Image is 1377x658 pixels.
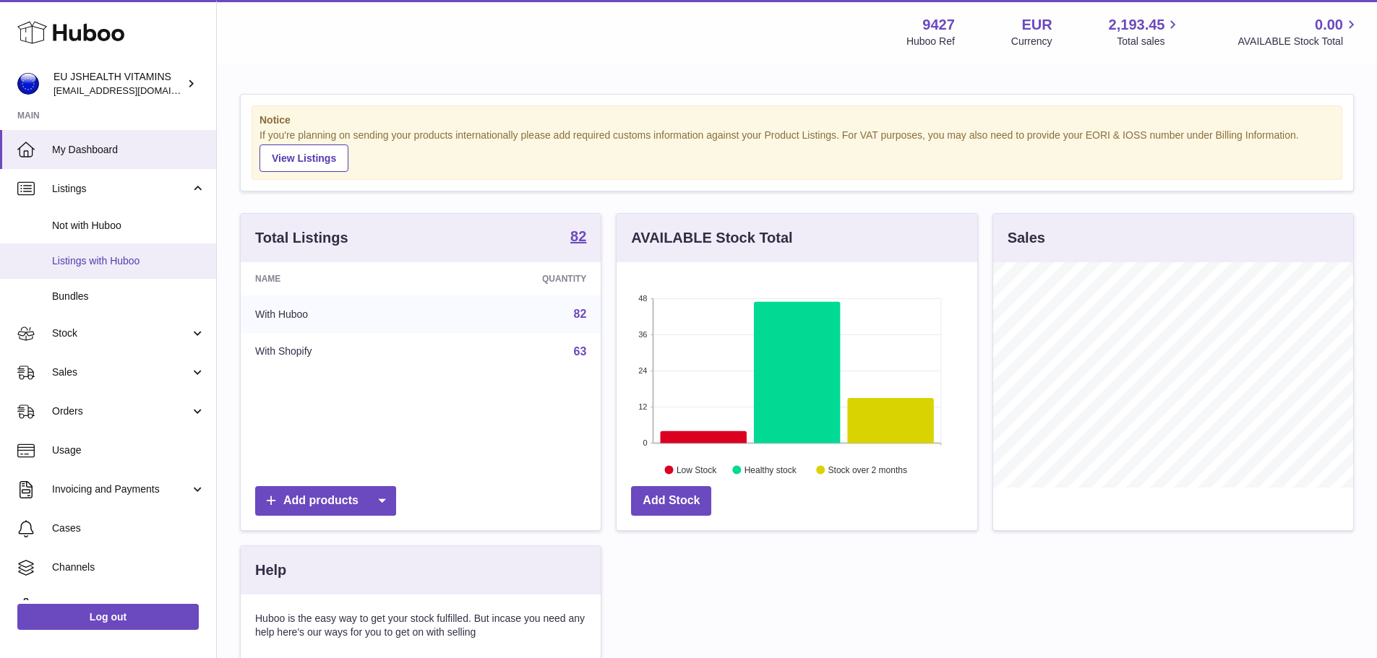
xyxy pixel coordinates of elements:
text: 48 [639,294,648,303]
span: 0.00 [1315,15,1343,35]
div: Huboo Ref [906,35,955,48]
img: internalAdmin-9427@internal.huboo.com [17,73,39,95]
span: Sales [52,365,190,379]
span: Bundles [52,290,205,303]
p: Huboo is the easy way to get your stock fulfilled. But incase you need any help here's our ways f... [255,612,586,639]
a: View Listings [259,144,348,172]
h3: AVAILABLE Stock Total [631,228,792,248]
text: 0 [643,438,648,447]
div: EU JSHEALTH VITAMINS [53,70,184,98]
th: Name [241,262,435,295]
span: Channels [52,560,205,574]
strong: EUR [1021,15,1052,35]
span: Usage [52,443,205,457]
span: Listings [52,182,190,196]
strong: 9427 [922,15,955,35]
span: Listings with Huboo [52,254,205,268]
span: Invoicing and Payments [52,482,190,496]
a: 82 [570,229,586,246]
span: Not with Huboo [52,219,205,233]
text: 12 [639,402,648,411]
strong: Notice [259,113,1334,127]
div: If you're planning on sending your products internationally please add required customs informati... [259,129,1334,172]
span: AVAILABLE Stock Total [1237,35,1360,48]
text: Stock over 2 months [828,464,907,475]
text: 36 [639,330,648,339]
span: 2,193.45 [1109,15,1165,35]
span: Settings [52,599,205,613]
text: Low Stock [677,464,717,475]
a: 63 [574,345,587,358]
a: Log out [17,604,199,630]
td: With Huboo [241,295,435,333]
text: Healthy stock [745,464,797,475]
span: [EMAIL_ADDRESS][DOMAIN_NAME] [53,85,213,96]
text: 24 [639,366,648,375]
th: Quantity [435,262,601,295]
span: Total sales [1117,35,1181,48]
h3: Help [255,560,286,580]
a: 82 [574,308,587,320]
span: Orders [52,404,190,418]
h3: Total Listings [255,228,348,248]
span: Cases [52,521,205,535]
a: 0.00 AVAILABLE Stock Total [1237,15,1360,48]
a: 2,193.45 Total sales [1109,15,1182,48]
strong: 82 [570,229,586,243]
a: Add products [255,486,396,516]
div: Currency [1011,35,1052,48]
h3: Sales [1008,228,1045,248]
td: With Shopify [241,333,435,371]
a: Add Stock [631,486,711,516]
span: Stock [52,326,190,340]
span: My Dashboard [52,143,205,157]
